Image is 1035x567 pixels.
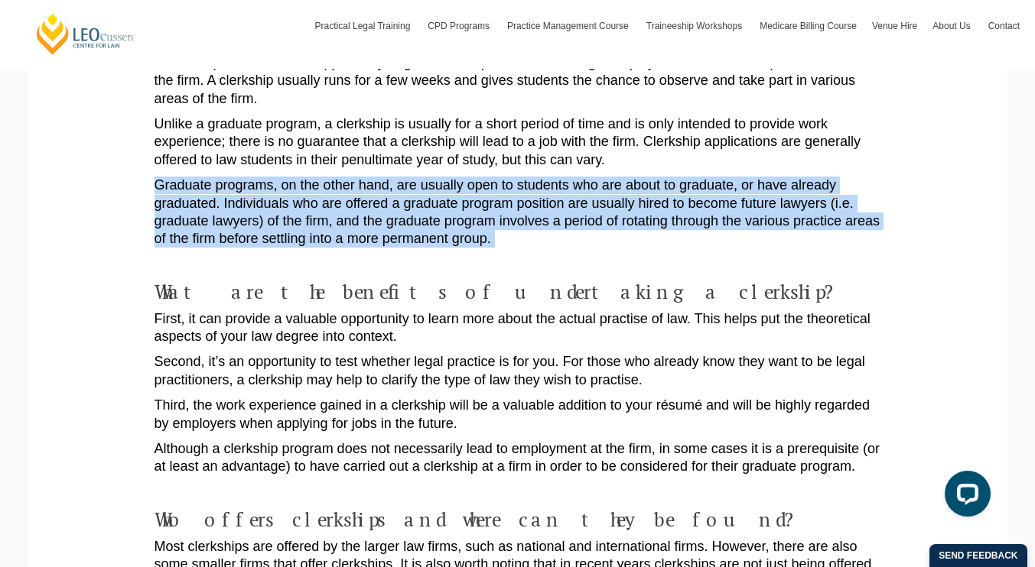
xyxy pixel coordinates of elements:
[500,4,639,48] a: Practice Management Course
[34,12,136,56] a: [PERSON_NAME] Centre for Law
[308,4,421,48] a: Practical Legal Training
[864,4,925,48] a: Venue Hire
[925,4,980,48] a: About Us
[932,465,997,529] iframe: LiveChat chat widget
[420,4,500,48] a: CPD Programs
[155,281,881,303] h4: What are the benefits of undertaking a clerkship?
[155,115,881,169] p: Unlike a graduate program, a clerkship is usually for a short period of time and is only intended...
[155,54,881,108] p: A clerkship is a short-term opportunity to gain work experience with a legal employer. Think of i...
[155,310,881,346] p: First, it can provide a valuable opportunity to learn more about the actual practise of law. This...
[981,4,1027,48] a: Contact
[639,4,752,48] a: Traineeship Workshops
[155,440,881,476] p: Although a clerkship program does not necessarily lead to employment at the firm, in some cases i...
[155,397,881,433] p: Third, the work experience gained in a clerkship will be a valuable addition to your résumé and w...
[155,509,881,530] h4: Who offers clerkships and where can they be found?
[752,4,864,48] a: Medicare Billing Course
[155,353,881,389] p: Second, it’s an opportunity to test whether legal practice is for you. For those who already know...
[155,177,881,248] p: Graduate programs, on the other hand, are usually open to students who are about to graduate, or ...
